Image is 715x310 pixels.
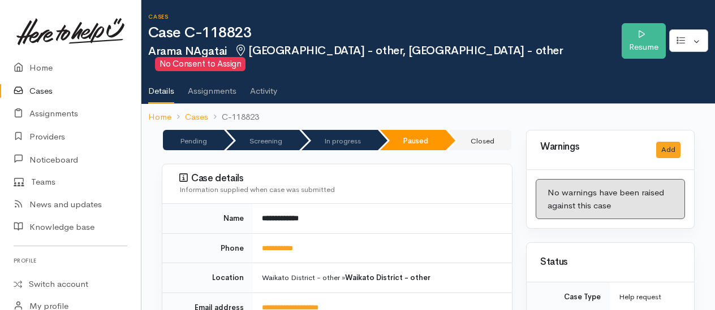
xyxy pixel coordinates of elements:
[262,273,430,282] span: Waikato District - other »
[162,263,253,293] td: Location
[188,71,236,103] a: Assignments
[234,43,563,58] span: [GEOGRAPHIC_DATA] - other, [GEOGRAPHIC_DATA] - other
[448,130,511,150] li: Closed
[179,173,498,184] h3: Case details
[148,111,171,124] a: Home
[301,130,378,150] li: In progress
[208,111,259,124] li: C-118823
[163,130,224,150] li: Pending
[148,25,622,41] h1: Case C-118823
[179,184,498,195] div: Information supplied when case was submitted
[536,179,685,219] div: No warnings have been raised against this case
[14,253,127,268] h6: Profile
[155,57,245,71] span: No Consent to Assign
[540,257,680,268] h3: Status
[540,142,643,152] h3: Warnings
[162,204,253,233] td: Name
[148,14,622,20] h6: Cases
[380,130,445,150] li: Paused
[226,130,299,150] li: Screening
[656,142,680,158] button: Add
[345,273,430,282] b: Waikato District - other
[148,71,174,104] a: Details
[250,71,277,103] a: Activity
[185,111,208,124] a: Cases
[162,233,253,263] td: Phone
[148,45,622,72] h2: Arama NAgatai
[622,23,666,59] a: Resume
[141,104,715,130] nav: breadcrumb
